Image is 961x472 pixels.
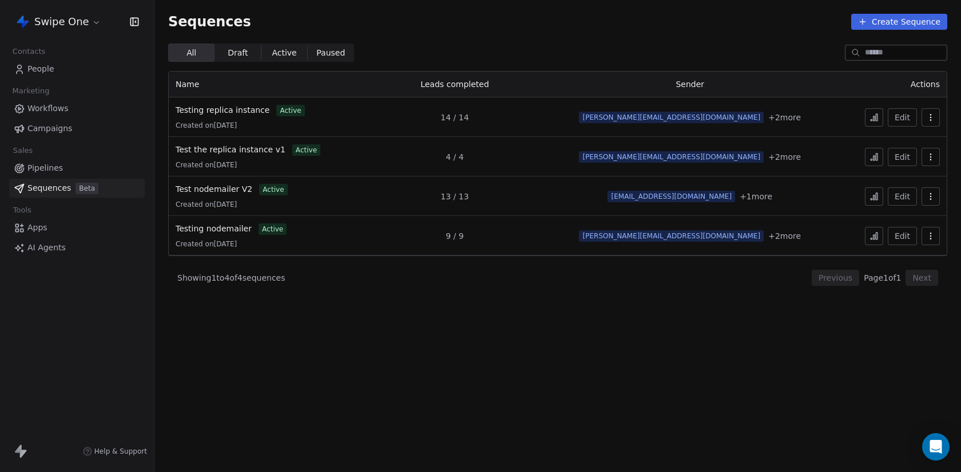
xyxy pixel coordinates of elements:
a: Testing nodemailer [176,223,252,235]
span: Created on [DATE] [176,121,237,130]
span: Name [176,80,199,89]
span: Test nodemailer V2 [176,184,252,194]
span: Pipelines [27,162,63,174]
button: Edit [888,148,917,166]
span: Workflows [27,103,69,115]
span: 13 / 13 [440,191,468,202]
span: active [259,184,287,195]
a: Campaigns [9,119,145,138]
button: Create Sequence [851,14,947,30]
span: Showing 1 to 4 of 4 sequences [177,272,285,284]
img: Swipe%20One%20Logo%201-1.svg [16,15,30,29]
span: Paused [316,47,345,59]
span: Sender [676,80,704,89]
a: AI Agents [9,238,145,257]
span: Campaigns [27,123,72,135]
button: Edit [888,108,917,127]
span: 9 / 9 [446,230,463,242]
span: Test the replica instance v1 [176,145,285,154]
button: Previous [812,270,859,286]
span: Marketing [7,82,54,100]
span: Created on [DATE] [176,200,237,209]
span: 4 / 4 [446,151,463,163]
span: + 1 more [740,191,772,202]
a: SequencesBeta [9,179,145,198]
a: Workflows [9,99,145,118]
span: Swipe One [34,14,89,29]
button: Next [906,270,938,286]
span: Sequences [168,14,251,30]
a: Help & Support [83,447,147,456]
a: Test nodemailer V2 [176,183,252,195]
span: People [27,63,54,75]
span: Tools [8,202,36,219]
span: Apps [27,222,47,234]
span: active [276,105,304,116]
button: Edit [888,227,917,245]
span: Testing replica instance [176,105,269,115]
a: Test the replica instance v1 [176,144,285,156]
div: Open Intercom Messenger [922,433,950,461]
span: + 2 more [768,230,801,242]
span: Created on [DATE] [176,239,237,249]
span: Contacts [7,43,50,60]
a: People [9,60,145,78]
a: Testing replica instance [176,104,269,116]
span: active [292,144,320,156]
a: Pipelines [9,159,145,178]
span: + 2 more [768,151,801,163]
span: [PERSON_NAME][EMAIL_ADDRESS][DOMAIN_NAME] [579,151,764,163]
span: Page 1 of 1 [864,272,901,284]
span: [EMAIL_ADDRESS][DOMAIN_NAME] [607,191,735,202]
button: Swipe One [14,12,104,32]
span: AI Agents [27,242,66,254]
span: [PERSON_NAME][EMAIL_ADDRESS][DOMAIN_NAME] [579,112,764,123]
span: Beta [76,183,98,194]
button: Edit [888,187,917,206]
span: Draft [228,47,248,59]
span: 14 / 14 [440,112,468,123]
span: Leads completed [420,80,489,89]
span: Actions [911,80,940,89]
span: Help & Support [94,447,147,456]
a: Apps [9,218,145,237]
span: Sales [8,142,38,159]
span: Active [272,47,296,59]
span: Created on [DATE] [176,160,237,170]
span: + 2 more [768,112,801,123]
span: [PERSON_NAME][EMAIL_ADDRESS][DOMAIN_NAME] [579,230,764,242]
span: Testing nodemailer [176,224,252,233]
span: Sequences [27,182,71,194]
span: active [259,223,287,235]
